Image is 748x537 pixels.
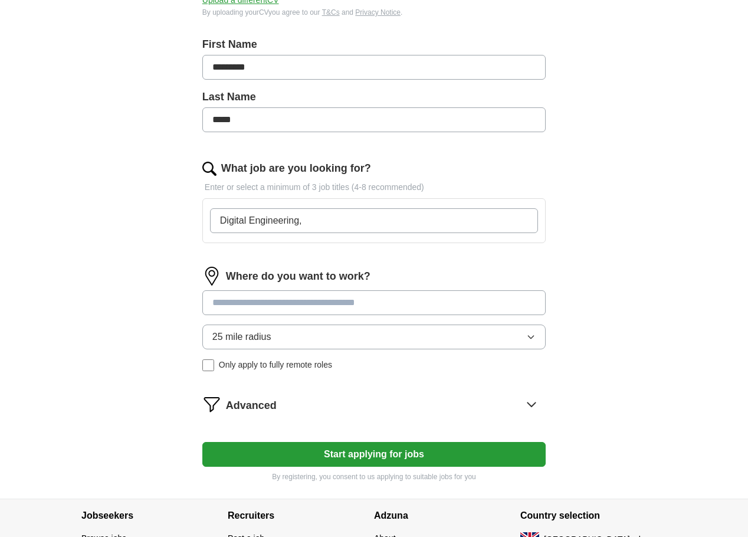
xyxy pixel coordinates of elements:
[202,181,546,194] p: Enter or select a minimum of 3 job titles (4-8 recommended)
[202,89,546,105] label: Last Name
[202,395,221,414] img: filter
[202,7,546,18] div: By uploading your CV you agree to our and .
[202,471,546,482] p: By registering, you consent to us applying to suitable jobs for you
[202,442,546,467] button: Start applying for jobs
[221,161,371,176] label: What job are you looking for?
[202,267,221,286] img: location.png
[226,398,277,414] span: Advanced
[210,208,538,233] input: Type a job title and press enter
[355,8,401,17] a: Privacy Notice
[202,359,214,371] input: Only apply to fully remote roles
[322,8,340,17] a: T&Cs
[520,499,667,532] h4: Country selection
[212,330,271,344] span: 25 mile radius
[202,37,546,53] label: First Name
[226,268,370,284] label: Where do you want to work?
[219,359,332,371] span: Only apply to fully remote roles
[202,162,216,176] img: search.png
[202,325,546,349] button: 25 mile radius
